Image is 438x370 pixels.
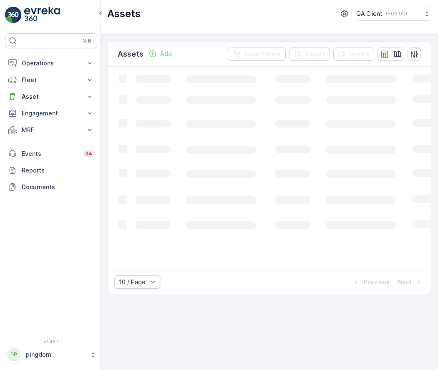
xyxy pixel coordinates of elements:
[356,7,431,21] button: QA Client(+03:00)
[145,49,175,59] button: Add
[85,150,92,157] p: 34
[397,277,424,287] button: Next
[306,50,325,58] p: Export
[5,145,97,162] a: Events34
[356,10,383,18] p: QA Client
[351,277,390,287] button: Previous
[160,50,172,58] p: Add
[228,47,286,61] button: Clear Filters
[5,7,22,23] img: logo
[26,350,86,359] p: pingdom
[5,72,97,88] button: Fleet
[22,76,81,84] p: Fleet
[22,109,81,117] p: Engagement
[333,47,374,61] button: Import
[289,47,330,61] button: Export
[5,105,97,122] button: Engagement
[22,59,81,67] p: Operations
[22,126,81,134] p: MRF
[107,7,141,20] p: Assets
[5,162,97,179] a: Reports
[22,183,94,191] p: Documents
[5,55,97,72] button: Operations
[118,48,143,60] p: Assets
[5,339,97,344] span: v 1.48.1
[398,278,412,286] p: Next
[22,150,78,158] p: Events
[364,278,390,286] p: Previous
[83,37,91,44] p: ⌘B
[5,179,97,195] a: Documents
[350,50,369,58] p: Import
[22,166,94,175] p: Reports
[7,348,20,361] div: PP
[24,7,60,23] img: logo_light-DOdMpM7g.png
[244,50,281,58] p: Clear Filters
[386,10,407,17] p: ( +03:00 )
[5,122,97,138] button: MRF
[22,92,81,101] p: Asset
[5,346,97,363] button: PPpingdom
[5,88,97,105] button: Asset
